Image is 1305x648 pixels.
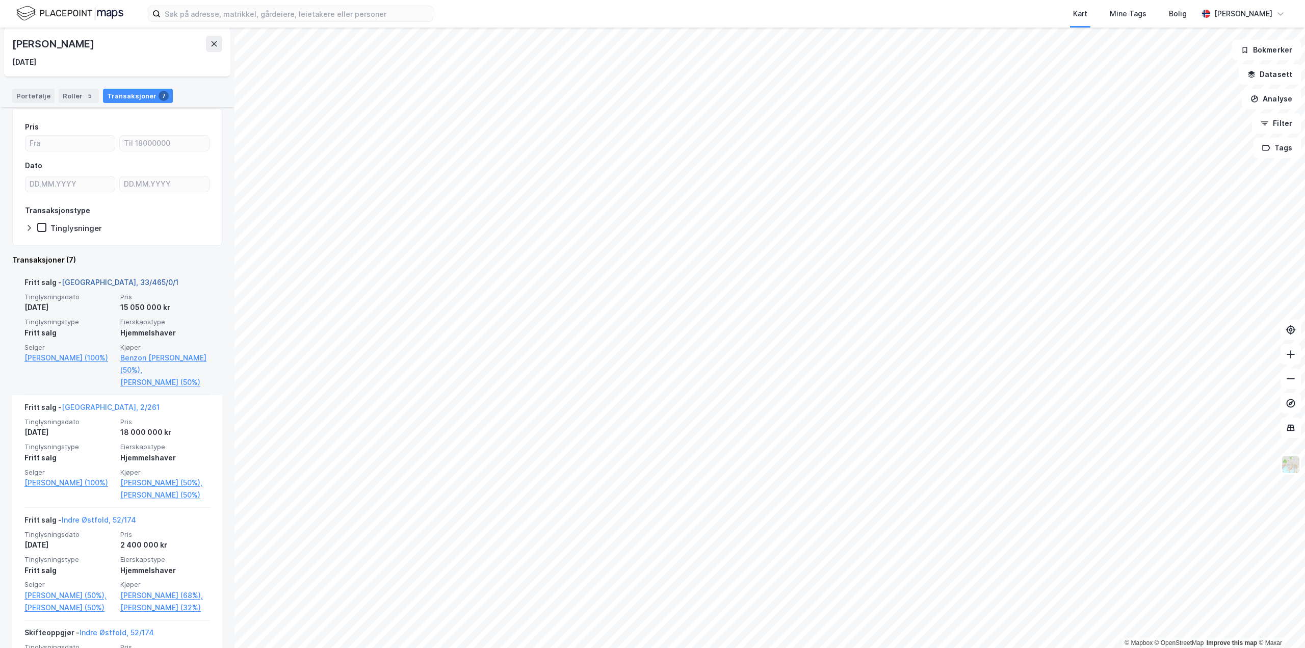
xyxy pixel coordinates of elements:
[1155,639,1204,646] a: OpenStreetMap
[120,176,209,192] input: DD.MM.YYYY
[1207,639,1257,646] a: Improve this map
[24,401,160,418] div: Fritt salg -
[120,352,210,376] a: Benzon [PERSON_NAME] (50%),
[120,327,210,339] div: Hjemmelshaver
[24,343,114,352] span: Selger
[120,530,210,539] span: Pris
[25,121,39,133] div: Pris
[120,418,210,426] span: Pris
[120,489,210,501] a: [PERSON_NAME] (50%)
[1239,64,1301,85] button: Datasett
[1125,639,1153,646] a: Mapbox
[1214,8,1272,20] div: [PERSON_NAME]
[50,223,102,233] div: Tinglysninger
[120,555,210,564] span: Eierskapstype
[24,318,114,326] span: Tinglysningstype
[24,555,114,564] span: Tinglysningstype
[120,468,210,477] span: Kjøper
[62,278,178,287] a: [GEOGRAPHIC_DATA], 33/465/0/1
[25,176,115,192] input: DD.MM.YYYY
[159,91,169,101] div: 7
[120,564,210,577] div: Hjemmelshaver
[120,602,210,614] a: [PERSON_NAME] (32%)
[24,443,114,451] span: Tinglysningstype
[24,452,114,464] div: Fritt salg
[120,301,210,314] div: 15 050 000 kr
[24,514,136,530] div: Fritt salg -
[24,530,114,539] span: Tinglysningsdato
[120,318,210,326] span: Eierskapstype
[62,403,160,411] a: [GEOGRAPHIC_DATA], 2/261
[1252,113,1301,134] button: Filter
[24,468,114,477] span: Selger
[161,6,433,21] input: Søk på adresse, matrikkel, gårdeiere, leietakere eller personer
[24,418,114,426] span: Tinglysningsdato
[62,515,136,524] a: Indre Østfold, 52/174
[120,580,210,589] span: Kjøper
[1073,8,1087,20] div: Kart
[24,580,114,589] span: Selger
[25,160,42,172] div: Dato
[120,136,209,151] input: Til 18000000
[24,602,114,614] a: [PERSON_NAME] (50%)
[24,477,114,489] a: [PERSON_NAME] (100%)
[120,452,210,464] div: Hjemmelshaver
[12,36,96,52] div: [PERSON_NAME]
[24,327,114,339] div: Fritt salg
[120,293,210,301] span: Pris
[12,89,55,103] div: Portefølje
[103,89,173,103] div: Transaksjoner
[24,276,178,293] div: Fritt salg -
[120,589,210,602] a: [PERSON_NAME] (68%),
[120,443,210,451] span: Eierskapstype
[59,89,99,103] div: Roller
[80,628,154,637] a: Indre Østfold, 52/174
[24,301,114,314] div: [DATE]
[1242,89,1301,109] button: Analyse
[1232,40,1301,60] button: Bokmerker
[24,539,114,551] div: [DATE]
[24,426,114,438] div: [DATE]
[120,477,210,489] a: [PERSON_NAME] (50%),
[24,627,154,643] div: Skifteoppgjør -
[85,91,95,101] div: 5
[16,5,123,22] img: logo.f888ab2527a4732fd821a326f86c7f29.svg
[1281,455,1300,474] img: Z
[25,204,90,217] div: Transaksjonstype
[1254,599,1305,648] iframe: Chat Widget
[120,376,210,388] a: [PERSON_NAME] (50%)
[1254,138,1301,158] button: Tags
[25,136,115,151] input: Fra
[12,254,222,266] div: Transaksjoner (7)
[24,589,114,602] a: [PERSON_NAME] (50%),
[24,293,114,301] span: Tinglysningsdato
[120,539,210,551] div: 2 400 000 kr
[120,426,210,438] div: 18 000 000 kr
[24,352,114,364] a: [PERSON_NAME] (100%)
[24,564,114,577] div: Fritt salg
[120,343,210,352] span: Kjøper
[12,56,36,68] div: [DATE]
[1169,8,1187,20] div: Bolig
[1110,8,1146,20] div: Mine Tags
